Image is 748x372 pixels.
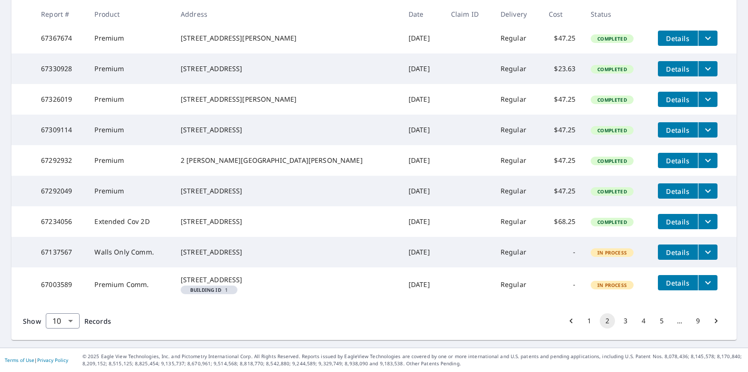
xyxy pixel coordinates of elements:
[181,186,393,196] div: [STREET_ADDRESS]
[33,115,87,145] td: 67309114
[541,206,584,237] td: $68.25
[33,237,87,267] td: 67137567
[698,31,717,46] button: filesDropdownBtn-67367674
[698,122,717,138] button: filesDropdownBtn-67309114
[592,219,632,225] span: Completed
[592,66,632,73] span: Completed
[493,176,541,206] td: Regular
[401,115,443,145] td: [DATE]
[698,61,717,76] button: filesDropdownBtn-67330928
[5,357,34,363] a: Terms of Use
[658,122,698,138] button: detailsBtn-67309114
[658,31,698,46] button: detailsBtn-67367674
[658,61,698,76] button: detailsBtn-67330928
[37,357,68,363] a: Privacy Policy
[46,308,80,334] div: 10
[181,64,393,74] div: [STREET_ADDRESS]
[181,156,393,165] div: 2 [PERSON_NAME][GEOGRAPHIC_DATA][PERSON_NAME]
[46,313,80,329] div: Show 10 records
[493,206,541,237] td: Regular
[401,206,443,237] td: [DATE]
[592,127,632,134] span: Completed
[87,267,173,302] td: Premium Comm.
[592,35,632,42] span: Completed
[33,145,87,176] td: 67292932
[664,95,692,104] span: Details
[664,64,692,74] span: Details
[698,244,717,260] button: filesDropdownBtn-67137567
[654,313,669,329] button: Go to page 5
[541,84,584,115] td: $47.25
[664,156,692,165] span: Details
[541,237,584,267] td: -
[87,145,173,176] td: Premium
[658,214,698,229] button: detailsBtn-67234056
[698,275,717,290] button: filesDropdownBtn-67003589
[493,53,541,84] td: Regular
[664,248,692,257] span: Details
[664,278,692,287] span: Details
[541,145,584,176] td: $47.25
[600,313,615,329] button: page 2
[401,23,443,53] td: [DATE]
[541,53,584,84] td: $23.63
[181,275,393,285] div: [STREET_ADDRESS]
[562,313,725,329] nav: pagination navigation
[618,313,633,329] button: Go to page 3
[401,237,443,267] td: [DATE]
[592,282,633,288] span: In Process
[87,237,173,267] td: Walls Only Comm.
[181,125,393,135] div: [STREET_ADDRESS]
[87,176,173,206] td: Premium
[582,313,597,329] button: Go to page 1
[181,247,393,257] div: [STREET_ADDRESS]
[592,249,633,256] span: In Process
[698,183,717,199] button: filesDropdownBtn-67292049
[33,206,87,237] td: 67234056
[690,313,706,329] button: Go to page 9
[658,183,698,199] button: detailsBtn-67292049
[664,34,692,43] span: Details
[401,145,443,176] td: [DATE]
[181,95,393,104] div: [STREET_ADDRESS][PERSON_NAME]
[87,53,173,84] td: Premium
[190,287,221,292] em: Building ID
[82,353,743,367] p: © 2025 Eagle View Technologies, Inc. and Pictometry International Corp. All Rights Reserved. Repo...
[493,145,541,176] td: Regular
[698,214,717,229] button: filesDropdownBtn-67234056
[181,33,393,43] div: [STREET_ADDRESS][PERSON_NAME]
[401,267,443,302] td: [DATE]
[658,275,698,290] button: detailsBtn-67003589
[658,244,698,260] button: detailsBtn-67137567
[33,84,87,115] td: 67326019
[592,96,632,103] span: Completed
[33,176,87,206] td: 67292049
[698,92,717,107] button: filesDropdownBtn-67326019
[87,84,173,115] td: Premium
[541,115,584,145] td: $47.25
[33,53,87,84] td: 67330928
[564,313,579,329] button: Go to previous page
[401,53,443,84] td: [DATE]
[181,217,393,226] div: [STREET_ADDRESS]
[23,317,41,326] span: Show
[541,176,584,206] td: $47.25
[87,23,173,53] td: Premium
[493,23,541,53] td: Regular
[184,287,234,292] span: 1
[401,176,443,206] td: [DATE]
[592,158,632,164] span: Completed
[493,115,541,145] td: Regular
[401,84,443,115] td: [DATE]
[493,267,541,302] td: Regular
[87,206,173,237] td: Extended Cov 2D
[664,187,692,196] span: Details
[658,92,698,107] button: detailsBtn-67326019
[708,313,724,329] button: Go to next page
[87,115,173,145] td: Premium
[493,237,541,267] td: Regular
[658,153,698,168] button: detailsBtn-67292932
[84,317,111,326] span: Records
[664,217,692,226] span: Details
[664,126,692,135] span: Details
